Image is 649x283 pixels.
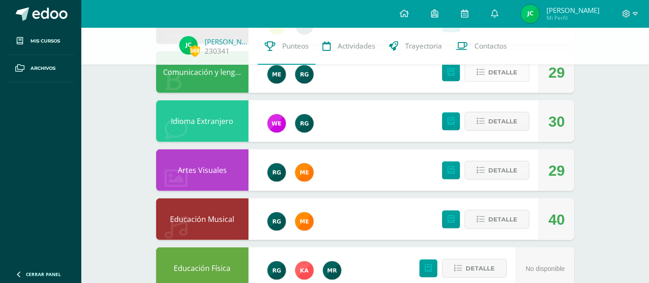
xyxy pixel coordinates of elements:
img: 8c5e9009d7ac1927ca83db190ae0c641.png [267,114,286,133]
button: Detalle [465,210,529,229]
span: Detalle [488,162,517,179]
span: Trayectoria [405,41,442,51]
img: 760639804b77a624a8a153f578963b33.png [295,261,314,280]
span: Detalle [488,211,517,228]
img: ea1128815ae1cf43e590f85f5e8a7301.png [521,5,540,23]
span: Archivos [30,65,55,72]
a: Contactos [449,28,514,65]
a: Trayectoria [382,28,449,65]
a: Archivos [7,55,74,82]
button: Detalle [465,161,529,180]
div: Artes Visuales [156,149,249,191]
span: Detalle [466,260,495,277]
a: 230341 [205,46,230,56]
span: Mi Perfil [546,14,600,22]
span: Punteos [282,41,309,51]
img: bd5c7d90de01a998aac2bc4ae78bdcd9.png [295,163,314,182]
img: 24ef3269677dd7dd963c57b86ff4a022.png [295,65,314,84]
a: Actividades [315,28,382,65]
img: bd5c7d90de01a998aac2bc4ae78bdcd9.png [295,212,314,231]
span: Mis cursos [30,37,60,45]
a: [PERSON_NAME] [205,37,251,46]
img: e5319dee200a4f57f0a5ff00aaca67bb.png [267,65,286,84]
img: 24ef3269677dd7dd963c57b86ff4a022.png [295,114,314,133]
img: dcbde16094ad5605c855cf189b900fc8.png [323,261,341,280]
span: Cerrar panel [26,271,61,277]
img: 24ef3269677dd7dd963c57b86ff4a022.png [267,212,286,231]
img: 24ef3269677dd7dd963c57b86ff4a022.png [267,163,286,182]
div: 40 [548,199,565,240]
a: Punteos [258,28,315,65]
span: Contactos [474,41,507,51]
button: Detalle [442,259,507,278]
div: Comunicación y lenguaje [156,51,249,93]
a: Mis cursos [7,28,74,55]
button: Detalle [465,112,529,131]
button: Detalle [465,63,529,82]
div: 29 [548,52,565,93]
img: 24ef3269677dd7dd963c57b86ff4a022.png [267,261,286,280]
span: Detalle [488,113,517,130]
div: 30 [548,101,565,142]
span: [PERSON_NAME] [546,6,600,15]
img: ea1128815ae1cf43e590f85f5e8a7301.png [179,36,198,55]
span: 369 [190,45,200,56]
div: Idioma Extranjero [156,100,249,142]
span: Detalle [488,64,517,81]
span: No disponible [526,265,565,272]
span: Actividades [338,41,375,51]
div: 29 [548,150,565,191]
div: Educación Musical [156,198,249,240]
